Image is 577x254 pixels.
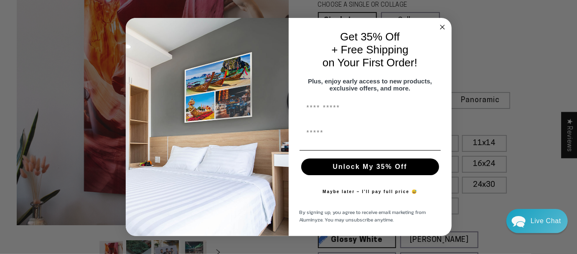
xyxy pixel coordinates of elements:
div: Contact Us Directly [531,209,561,233]
span: Get 35% Off [340,30,400,43]
span: Plus, enjoy early access to new products, exclusive offers, and more. [308,78,432,92]
span: on Your First Order! [323,56,417,69]
span: + Free Shipping [331,43,408,56]
span: By signing up, you agree to receive email marketing from Aluminyze. You may unsubscribe anytime. [300,209,426,224]
img: 728e4f65-7e6c-44e2-b7d1-0292a396982f.jpeg [126,18,289,236]
button: Close dialog [437,22,447,32]
img: underline [300,150,441,151]
button: Unlock My 35% Off [301,158,439,175]
button: Maybe later – I’ll pay full price 😅 [318,184,422,200]
div: Chat widget toggle [506,209,568,233]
